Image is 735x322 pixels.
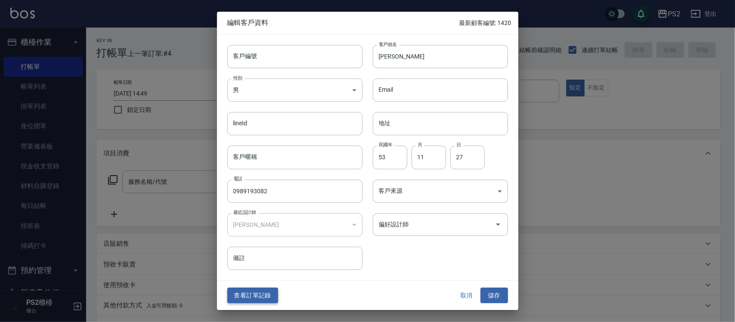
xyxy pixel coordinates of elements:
[233,209,256,216] label: 最近設計師
[233,74,242,81] label: 性別
[233,176,242,182] label: 電話
[481,288,508,303] button: 儲存
[453,288,481,303] button: 取消
[227,288,278,303] button: 查看訂單記錄
[227,19,459,27] span: 編輯客戶資料
[379,41,397,47] label: 客戶姓名
[227,78,363,102] div: 男
[379,142,392,149] label: 民國年
[491,218,505,232] button: Open
[459,19,511,28] p: 最新顧客編號: 1420
[456,142,461,149] label: 日
[418,142,422,149] label: 月
[227,213,363,236] div: [PERSON_NAME]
